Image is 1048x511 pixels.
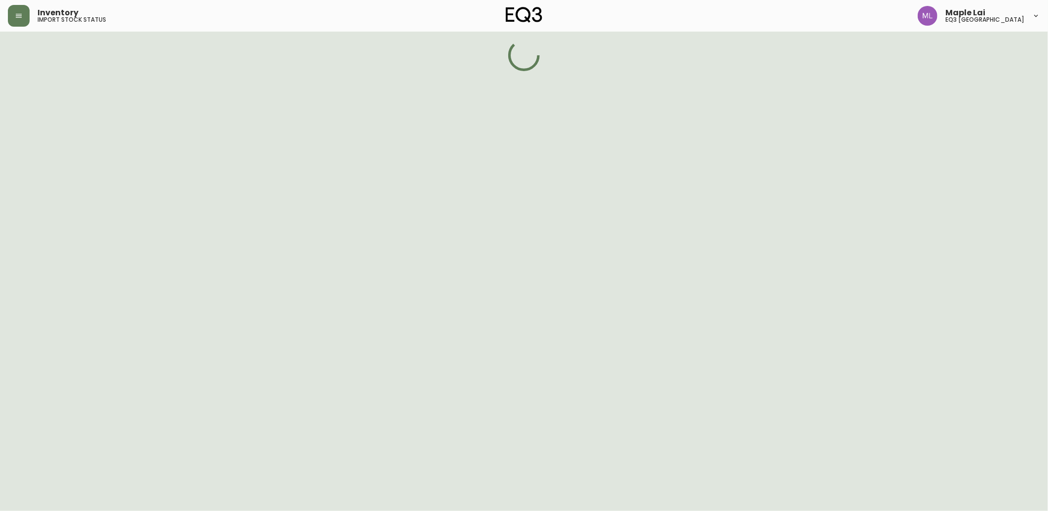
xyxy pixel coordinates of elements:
span: Inventory [37,9,78,17]
img: 61e28cffcf8cc9f4e300d877dd684943 [918,6,937,26]
h5: import stock status [37,17,106,23]
h5: eq3 [GEOGRAPHIC_DATA] [945,17,1024,23]
img: logo [506,7,542,23]
span: Maple Lai [945,9,985,17]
